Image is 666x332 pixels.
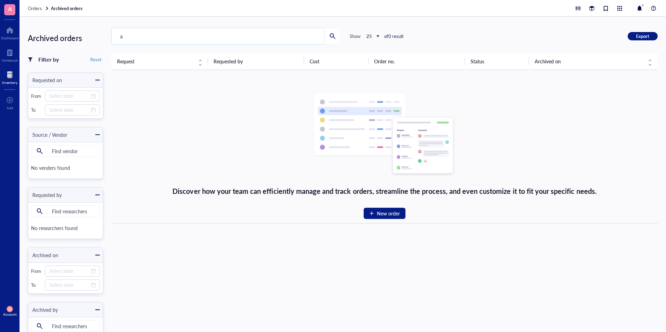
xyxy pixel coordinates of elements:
span: SS [8,307,11,311]
button: Export [628,32,658,40]
span: Request [117,57,194,65]
div: Filter by [38,55,59,64]
div: of 0 result [384,33,404,39]
div: From [31,93,42,99]
div: No venders found [31,161,100,176]
div: To [31,282,42,288]
div: Inventory [2,80,17,85]
th: Order no. [369,53,465,70]
div: From [31,268,42,274]
div: Discover how your team can efficiently manage and track orders, streamline the process, and even ... [172,185,596,197]
div: Notebook [2,58,18,62]
input: Select date [49,267,90,275]
a: Dashboard [1,25,18,40]
div: Account [3,312,17,316]
div: Archived on [28,251,58,259]
span: A [8,5,12,13]
span: Archived on [535,57,644,65]
div: Requested on [28,76,62,84]
input: Select date [49,106,90,114]
th: Request [111,53,208,70]
th: Archived on [529,53,658,70]
div: To [31,107,42,113]
span: Reset [90,56,102,63]
a: Orders [28,5,49,11]
span: Orders [28,5,42,11]
b: 25 [366,33,372,39]
div: Add [7,106,13,110]
div: Dashboard [1,36,18,40]
div: Archived by [28,306,58,314]
button: Reset [89,55,103,64]
input: Select date [49,281,90,289]
a: Inventory [2,69,17,85]
span: New order [377,210,400,217]
div: Source / Vendor [28,131,67,139]
div: Show [350,33,361,39]
th: Requested by [208,53,304,70]
img: Empty state [313,94,456,177]
div: Archived orders [28,31,103,45]
th: Cost [304,53,368,70]
div: No researchers found [31,221,100,236]
div: Requested by [28,191,62,199]
th: Status [465,53,529,70]
a: Notebook [2,47,18,62]
span: Export [636,33,649,39]
input: Select date [49,92,90,100]
button: New order [364,208,405,219]
a: Archived orders [51,5,84,11]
